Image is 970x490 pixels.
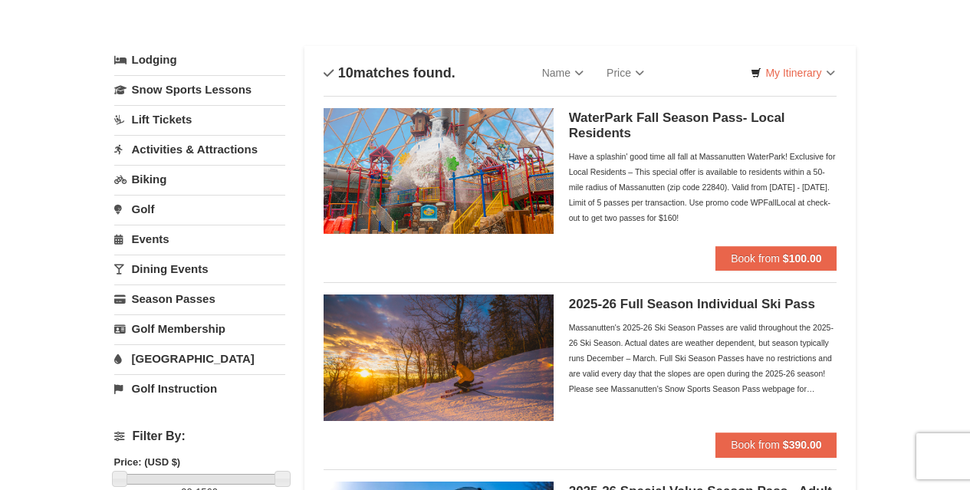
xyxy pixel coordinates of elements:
[324,294,554,420] img: 6619937-208-2295c65e.jpg
[741,61,844,84] a: My Itinerary
[324,65,455,81] h4: matches found.
[114,429,285,443] h4: Filter By:
[114,374,285,403] a: Golf Instruction
[324,108,554,234] img: 6619937-212-8c750e5f.jpg
[114,344,285,373] a: [GEOGRAPHIC_DATA]
[783,439,822,451] strong: $390.00
[114,225,285,253] a: Events
[531,58,595,88] a: Name
[114,456,181,468] strong: Price: (USD $)
[114,195,285,223] a: Golf
[338,65,353,81] span: 10
[569,149,837,225] div: Have a splashin' good time all fall at Massanutten WaterPark! Exclusive for Local Residents – Thi...
[114,75,285,104] a: Snow Sports Lessons
[731,252,780,265] span: Book from
[715,432,837,457] button: Book from $390.00
[715,246,837,271] button: Book from $100.00
[569,110,837,141] h5: WaterPark Fall Season Pass- Local Residents
[114,46,285,74] a: Lodging
[114,255,285,283] a: Dining Events
[114,105,285,133] a: Lift Tickets
[731,439,780,451] span: Book from
[569,297,837,312] h5: 2025-26 Full Season Individual Ski Pass
[569,320,837,396] div: Massanutten's 2025-26 Ski Season Passes are valid throughout the 2025-26 Ski Season. Actual dates...
[114,284,285,313] a: Season Passes
[114,165,285,193] a: Biking
[114,135,285,163] a: Activities & Attractions
[114,314,285,343] a: Golf Membership
[783,252,822,265] strong: $100.00
[595,58,656,88] a: Price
